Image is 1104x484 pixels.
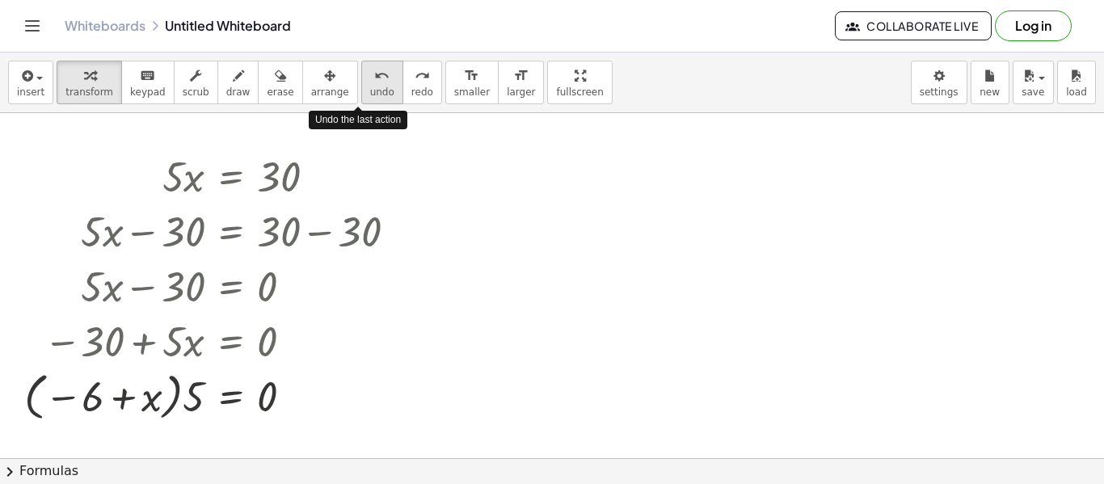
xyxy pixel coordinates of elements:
[1022,86,1044,98] span: save
[65,18,145,34] a: Whiteboards
[911,61,967,104] button: settings
[183,86,209,98] span: scrub
[547,61,612,104] button: fullscreen
[140,66,155,86] i: keyboard
[920,86,959,98] span: settings
[1013,61,1054,104] button: save
[980,86,1000,98] span: new
[971,61,1009,104] button: new
[1066,86,1087,98] span: load
[445,61,499,104] button: format_sizesmaller
[267,86,293,98] span: erase
[1057,61,1096,104] button: load
[374,66,390,86] i: undo
[302,61,358,104] button: arrange
[309,111,407,129] div: Undo the last action
[17,86,44,98] span: insert
[57,61,122,104] button: transform
[995,11,1072,41] button: Log in
[415,66,430,86] i: redo
[174,61,218,104] button: scrub
[65,86,113,98] span: transform
[258,61,302,104] button: erase
[19,13,45,39] button: Toggle navigation
[226,86,251,98] span: draw
[8,61,53,104] button: insert
[130,86,166,98] span: keypad
[498,61,544,104] button: format_sizelarger
[454,86,490,98] span: smaller
[513,66,529,86] i: format_size
[361,61,403,104] button: undoundo
[411,86,433,98] span: redo
[835,11,992,40] button: Collaborate Live
[311,86,349,98] span: arrange
[507,86,535,98] span: larger
[121,61,175,104] button: keyboardkeypad
[370,86,394,98] span: undo
[556,86,603,98] span: fullscreen
[402,61,442,104] button: redoredo
[464,66,479,86] i: format_size
[849,19,978,33] span: Collaborate Live
[217,61,259,104] button: draw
